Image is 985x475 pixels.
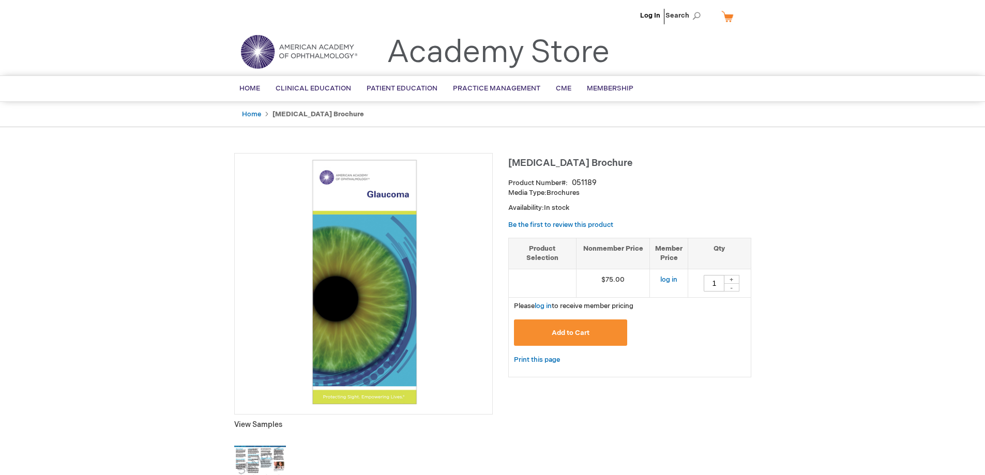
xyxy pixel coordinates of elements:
[556,84,571,93] span: CME
[587,84,633,93] span: Membership
[387,34,610,71] a: Academy Store
[508,203,751,213] p: Availability:
[240,159,487,406] img: Glaucoma Brochure
[508,188,751,198] p: Brochures
[704,275,724,292] input: Qty
[367,84,437,93] span: Patient Education
[453,84,540,93] span: Practice Management
[508,158,632,168] span: [MEDICAL_DATA] Brochure
[242,110,261,118] a: Home
[640,11,660,20] a: Log In
[272,110,364,118] strong: [MEDICAL_DATA] Brochure
[688,238,751,269] th: Qty
[552,329,589,337] span: Add to Cart
[572,178,597,188] div: 051189
[239,84,260,93] span: Home
[724,275,739,284] div: +
[514,354,560,366] a: Print this page
[508,179,568,187] strong: Product Number
[514,319,628,346] button: Add to Cart
[650,238,688,269] th: Member Price
[576,269,650,297] td: $75.00
[508,221,613,229] a: Be the first to review this product
[234,420,493,430] p: View Samples
[544,204,569,212] span: In stock
[535,302,552,310] a: log in
[508,189,547,197] strong: Media Type:
[660,275,677,284] a: log in
[509,238,577,269] th: Product Selection
[514,302,633,310] span: Please to receive member pricing
[576,238,650,269] th: Nonmember Price
[724,283,739,292] div: -
[665,5,705,26] span: Search
[276,84,351,93] span: Clinical Education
